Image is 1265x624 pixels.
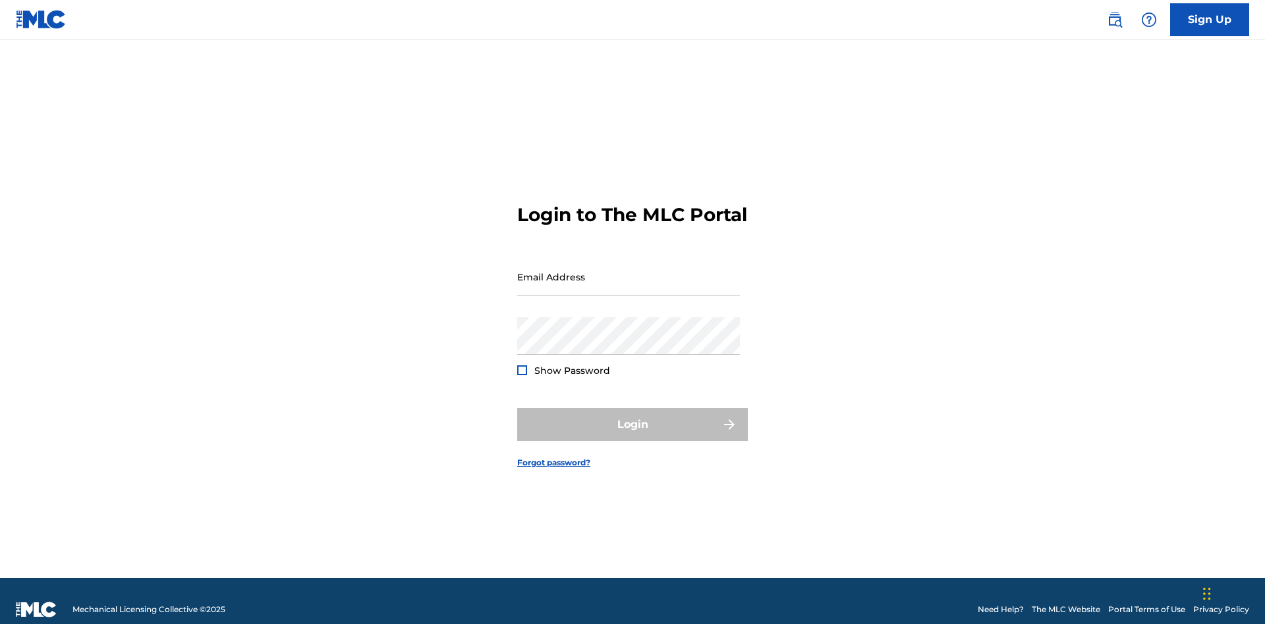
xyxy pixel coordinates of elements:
[1170,3,1249,36] a: Sign Up
[517,203,747,226] h3: Login to The MLC Portal
[1203,574,1211,613] div: Drag
[534,365,610,377] span: Show Password
[517,457,590,469] a: Forgot password?
[1102,7,1128,33] a: Public Search
[1193,604,1249,615] a: Privacy Policy
[978,604,1024,615] a: Need Help?
[1141,12,1157,28] img: help
[1199,561,1265,624] iframe: Chat Widget
[1108,604,1185,615] a: Portal Terms of Use
[16,602,57,617] img: logo
[72,604,225,615] span: Mechanical Licensing Collective © 2025
[16,10,67,29] img: MLC Logo
[1032,604,1100,615] a: The MLC Website
[1107,12,1123,28] img: search
[1136,7,1162,33] div: Help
